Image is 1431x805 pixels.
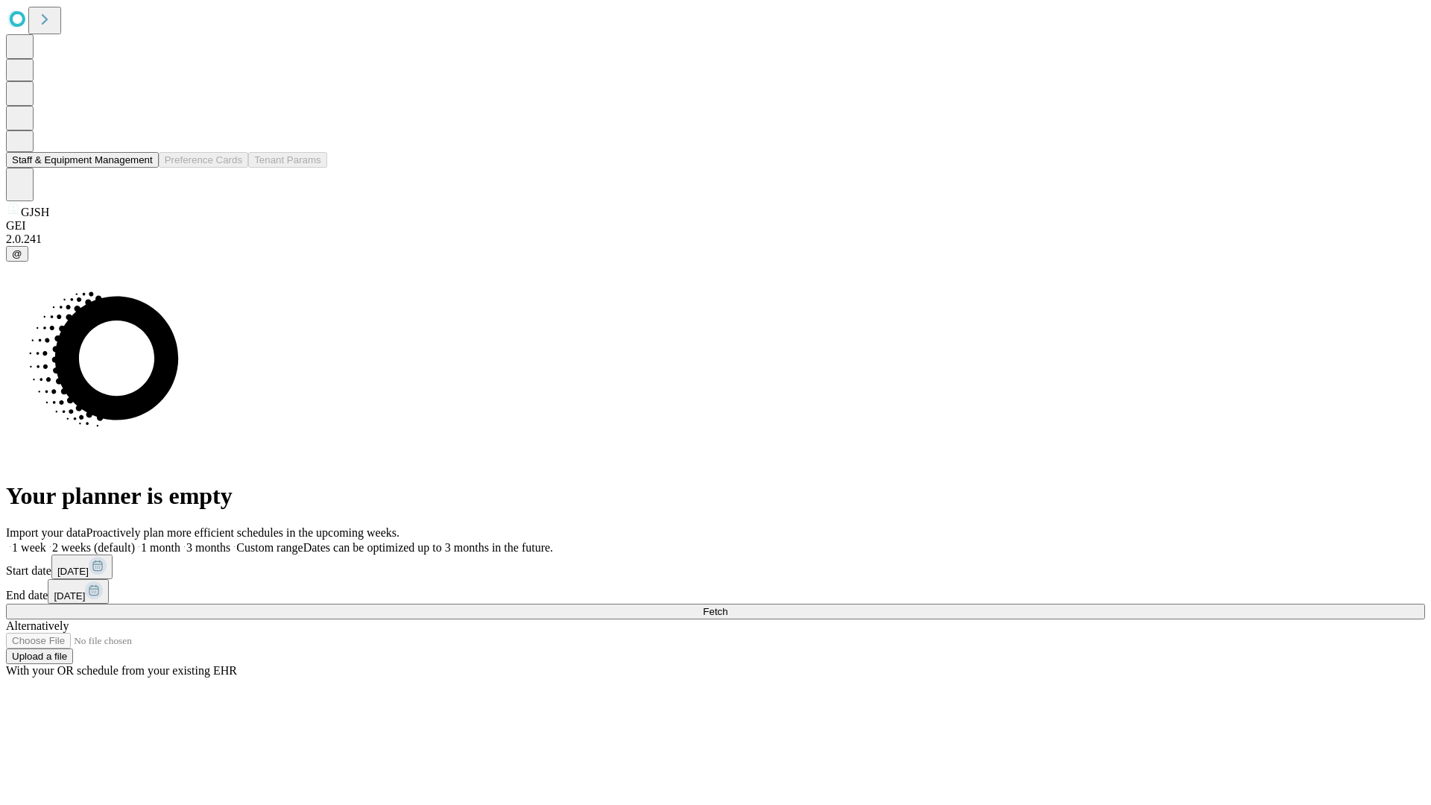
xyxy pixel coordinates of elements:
span: Custom range [236,541,303,554]
span: Proactively plan more efficient schedules in the upcoming weeks. [86,526,399,539]
div: Start date [6,555,1425,579]
h1: Your planner is empty [6,482,1425,510]
span: @ [12,248,22,259]
button: Upload a file [6,648,73,664]
span: 1 week [12,541,46,554]
span: [DATE] [54,590,85,602]
button: Preference Cards [159,152,248,168]
span: GJSH [21,206,49,218]
div: 2.0.241 [6,233,1425,246]
button: Tenant Params [248,152,327,168]
span: Dates can be optimized up to 3 months in the future. [303,541,553,554]
button: [DATE] [48,579,109,604]
div: End date [6,579,1425,604]
span: Import your data [6,526,86,539]
span: With your OR schedule from your existing EHR [6,664,237,677]
button: Fetch [6,604,1425,619]
span: Fetch [703,606,727,617]
span: 3 months [186,541,230,554]
div: GEI [6,219,1425,233]
span: Alternatively [6,619,69,632]
button: [DATE] [51,555,113,579]
span: 2 weeks (default) [52,541,135,554]
button: @ [6,246,28,262]
button: Staff & Equipment Management [6,152,159,168]
span: 1 month [141,541,180,554]
span: [DATE] [57,566,89,577]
